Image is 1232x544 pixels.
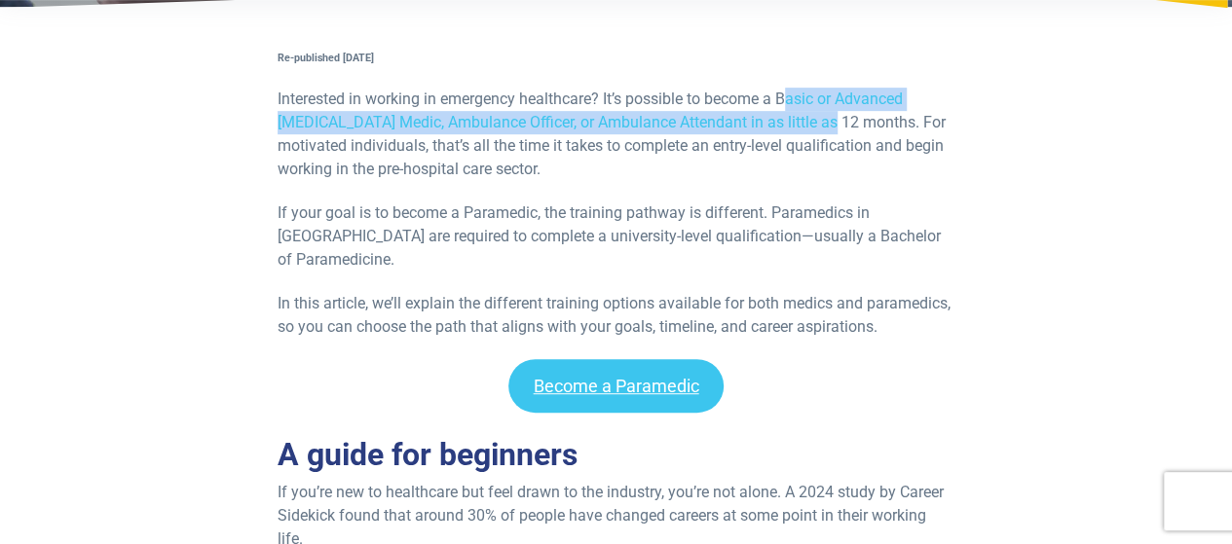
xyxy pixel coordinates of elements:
a: Become a Paramedic [508,359,725,413]
p: In this article, we’ll explain the different training options available for both medics and param... [278,292,954,339]
h2: A guide for beginners [278,436,954,473]
p: Interested in working in emergency healthcare? It’s possible to become a Basic or Advanced [MEDIC... [278,88,954,181]
p: If your goal is to become a Paramedic, the training pathway is different. Paramedics in [GEOGRAPH... [278,201,954,272]
strong: Re-published [DATE] [278,52,374,64]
